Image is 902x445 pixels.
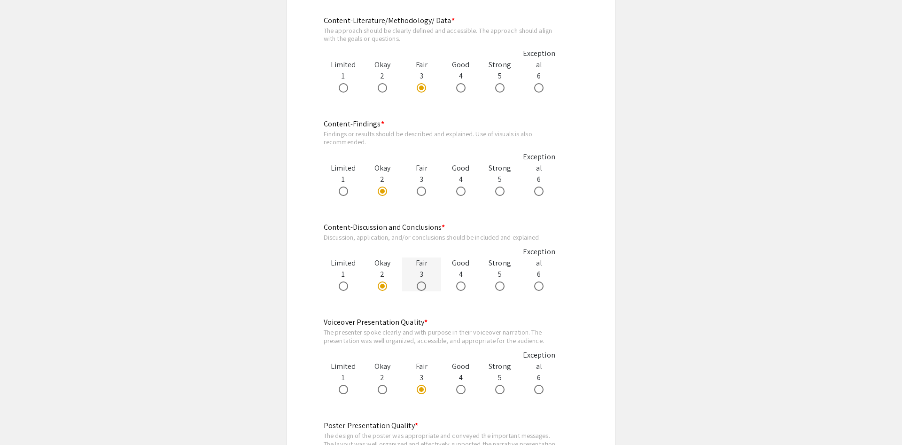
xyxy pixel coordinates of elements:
[363,163,402,196] div: 2
[7,403,40,438] iframe: Chat
[324,16,455,25] mat-label: Content-Literature/Methodology/ Data
[402,163,441,196] div: 3
[441,59,480,93] div: 4
[363,163,402,174] div: Okay
[402,258,441,291] div: 3
[363,361,402,395] div: 2
[480,361,519,395] div: 5
[520,350,559,372] div: Exceptional
[441,361,480,372] div: Good
[402,361,441,372] div: Fair
[480,361,519,372] div: Strong
[324,328,559,344] div: The presenter spoke clearly and with purpose in their voiceover narration. The presentation was w...
[520,48,559,93] div: 6
[480,163,519,196] div: 5
[324,59,363,70] div: Limited
[520,48,559,70] div: Exceptional
[441,258,480,269] div: Good
[402,258,441,269] div: Fair
[324,421,418,430] mat-label: Poster Presentation Quality
[520,350,559,395] div: 6
[480,258,519,291] div: 5
[363,258,402,291] div: 2
[324,258,363,291] div: 1
[363,361,402,372] div: Okay
[402,59,441,70] div: Fair
[520,246,559,291] div: 6
[402,163,441,174] div: Fair
[480,163,519,174] div: Strong
[480,258,519,269] div: Strong
[324,361,363,372] div: Limited
[324,163,363,174] div: Limited
[324,361,363,395] div: 1
[324,233,559,242] div: Discussion, application, and/or conclusions should be included and explained.
[520,151,559,174] div: Exceptional
[402,361,441,395] div: 3
[324,59,363,93] div: 1
[324,222,445,232] mat-label: Content-Discussion and Conclusions
[324,119,384,129] mat-label: Content-Findings
[441,258,480,291] div: 4
[324,258,363,269] div: Limited
[324,26,559,43] div: The approach should be clearly defined and accessible. The approach should align with the goals o...
[520,246,559,269] div: Exceptional
[480,59,519,93] div: 5
[441,163,480,196] div: 4
[480,59,519,70] div: Strong
[520,151,559,196] div: 6
[441,361,480,395] div: 4
[441,163,480,174] div: Good
[324,317,428,327] mat-label: Voiceover Presentation Quality
[324,163,363,196] div: 1
[441,59,480,70] div: Good
[402,59,441,93] div: 3
[324,130,559,146] div: Findings or results should be described and explained. Use of visuals is also recommended.
[363,59,402,93] div: 2
[363,59,402,70] div: Okay
[363,258,402,269] div: Okay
